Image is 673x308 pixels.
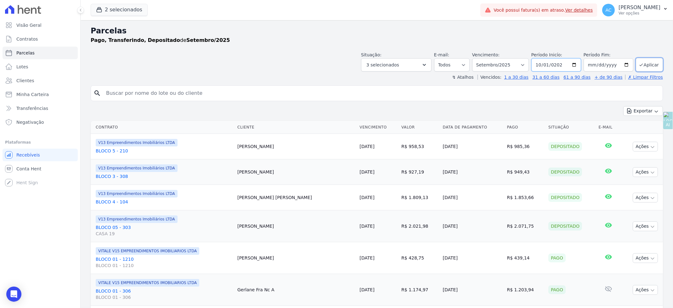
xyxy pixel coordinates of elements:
td: R$ 927,19 [399,159,440,185]
td: [DATE] [440,159,505,185]
td: R$ 985,36 [505,134,546,159]
span: VITALE V15 EMPREENDIMENTOS IMOBILIARIOS LTDA [96,247,199,255]
td: R$ 1.174,97 [399,274,440,306]
a: ✗ Limpar Filtros [625,75,663,80]
a: Contratos [3,33,78,45]
a: 31 a 60 dias [532,75,559,80]
a: 1 a 30 dias [504,75,529,80]
button: 3 selecionados [361,58,432,71]
a: [DATE] [359,144,374,149]
th: Contrato [91,121,235,134]
th: Data de Pagamento [440,121,505,134]
span: BLOCO 01 - 306 [96,294,232,300]
a: Parcelas [3,47,78,59]
button: Ações [633,167,658,177]
span: V13 Empreendimentos Imobiliários LTDA [96,190,178,197]
a: BLOCO 05 - 303CASA 19 [96,224,232,237]
a: Minha Carteira [3,88,78,101]
a: Ver detalhes [565,8,593,13]
td: R$ 439,14 [505,242,546,274]
span: Clientes [16,77,34,84]
span: Conta Hent [16,166,41,172]
td: [PERSON_NAME] [235,159,357,185]
td: [DATE] [440,210,505,242]
a: Lotes [3,60,78,73]
th: Valor [399,121,440,134]
div: Depositado [548,168,582,176]
a: Recebíveis [3,149,78,161]
span: BLOCO 01 - 1210 [96,262,232,269]
div: Depositado [548,142,582,151]
button: Exportar [623,106,663,116]
label: Período Fim: [584,52,633,58]
span: Minha Carteira [16,91,49,98]
span: VITALE V15 EMPREENDIMENTOS IMOBILIARIOS LTDA [96,279,199,287]
label: E-mail: [434,52,450,57]
label: Vencimento: [472,52,500,57]
td: R$ 428,75 [399,242,440,274]
p: [PERSON_NAME] [619,4,660,11]
span: Você possui fatura(s) em atraso. [494,7,593,14]
th: Pago [505,121,546,134]
button: Ações [633,221,658,231]
td: R$ 2.021,98 [399,210,440,242]
a: Visão Geral [3,19,78,31]
td: [DATE] [440,134,505,159]
a: 61 a 90 dias [563,75,591,80]
button: Ações [633,285,658,295]
th: Situação [546,121,596,134]
a: BLOCO 01 - 1210BLOCO 01 - 1210 [96,256,232,269]
td: R$ 1.203,94 [505,274,546,306]
div: Pago [548,254,566,262]
th: E-mail [596,121,621,134]
a: BLOCO 3 - 308 [96,173,232,180]
span: Parcelas [16,50,35,56]
button: Ações [633,253,658,263]
span: Contratos [16,36,38,42]
button: Ações [633,142,658,151]
div: Depositado [548,193,582,202]
td: [PERSON_NAME] [235,134,357,159]
span: V13 Empreendimentos Imobiliários LTDA [96,215,178,223]
strong: Pago, Transferindo, Depositado [91,37,180,43]
p: de [91,37,230,44]
span: AC [606,8,612,12]
label: Vencidos: [478,75,501,80]
button: Ações [633,193,658,202]
a: BLOCO 5 - 210 [96,148,232,154]
a: Negativação [3,116,78,128]
label: ↯ Atalhos [452,75,473,80]
td: Gerlane Fra Nc A [235,274,357,306]
td: [PERSON_NAME] [235,242,357,274]
i: search [93,89,101,97]
strong: Setembro/2025 [186,37,230,43]
td: R$ 949,43 [505,159,546,185]
button: 2 selecionados [91,4,148,16]
span: V13 Empreendimentos Imobiliários LTDA [96,139,178,146]
a: + de 90 dias [595,75,623,80]
td: R$ 2.071,75 [505,210,546,242]
a: [DATE] [359,195,374,200]
td: [PERSON_NAME] [PERSON_NAME] [235,185,357,210]
th: Vencimento [357,121,399,134]
label: Período Inicío: [531,52,562,57]
span: Visão Geral [16,22,42,28]
a: Clientes [3,74,78,87]
td: R$ 1.853,66 [505,185,546,210]
td: [DATE] [440,242,505,274]
td: [DATE] [440,274,505,306]
div: Plataformas [5,139,75,146]
a: Transferências [3,102,78,115]
a: BLOCO 4 - 104 [96,199,232,205]
a: [DATE] [359,224,374,229]
td: R$ 1.809,13 [399,185,440,210]
span: V13 Empreendimentos Imobiliários LTDA [96,164,178,172]
span: Negativação [16,119,44,125]
div: Pago [548,285,566,294]
td: [PERSON_NAME] [235,210,357,242]
th: Cliente [235,121,357,134]
button: Aplicar [636,58,663,71]
span: Transferências [16,105,48,111]
span: CASA 19 [96,231,232,237]
span: Recebíveis [16,152,40,158]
